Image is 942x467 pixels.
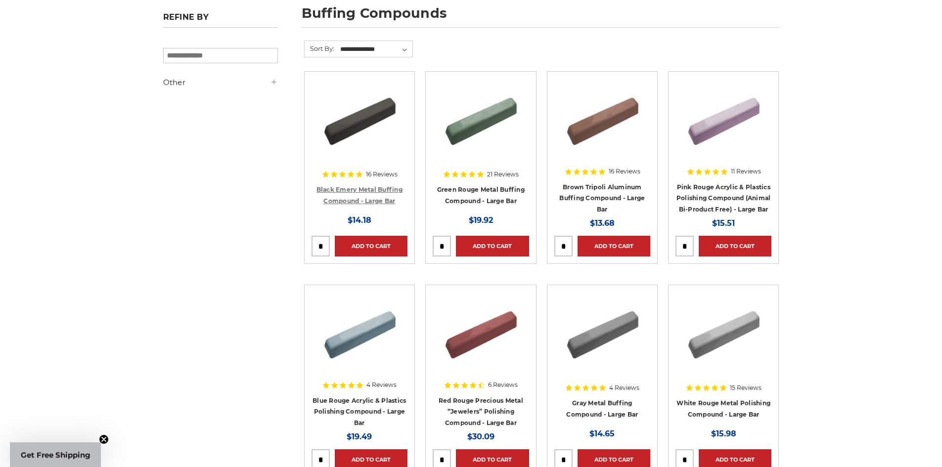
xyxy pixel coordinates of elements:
img: Red Rouge Jewelers Buffing Compound [441,292,520,371]
a: Add to Cart [335,236,407,256]
span: $14.65 [589,429,615,438]
span: $15.51 [712,218,735,228]
span: $14.18 [348,215,371,225]
span: Get Free Shipping [21,450,90,460]
a: Red Rouge Jewelers Buffing Compound [433,292,529,388]
a: Add to Cart [699,236,771,256]
a: White Rouge Buffing Compound [675,292,771,388]
a: Add to Cart [578,236,650,256]
span: $30.09 [467,432,494,441]
a: White Rouge Metal Polishing Compound - Large Bar [676,399,770,418]
a: Black Stainless Steel Buffing Compound [312,79,407,174]
button: Close teaser [99,434,109,444]
img: Blue rouge polishing compound [320,292,399,371]
a: Black Emery Metal Buffing Compound - Large Bar [316,186,403,205]
a: Brown Tripoli Aluminum Buffing Compound [554,79,650,174]
span: 4 Reviews [609,385,639,391]
img: Brown Tripoli Aluminum Buffing Compound [563,79,642,158]
span: $19.92 [469,215,493,225]
img: Green Rouge Aluminum Buffing Compound [441,79,520,158]
a: Pink Plastic Polishing Compound [675,79,771,174]
span: $19.49 [347,432,372,441]
span: $15.98 [711,429,736,438]
label: Sort By: [305,41,334,56]
span: 15 Reviews [730,385,762,391]
img: Gray Buffing Compound [563,292,642,371]
a: Pink Rouge Acrylic & Plastics Polishing Compound (Animal Bi-Product Free) - Large Bar [676,183,771,213]
span: 16 Reviews [366,171,398,177]
img: Pink Plastic Polishing Compound [684,79,763,158]
a: Green Rouge Metal Buffing Compound - Large Bar [437,186,525,205]
h5: Other [163,77,278,88]
a: Gray Metal Buffing Compound - Large Bar [566,399,638,418]
a: Blue rouge polishing compound [312,292,407,388]
a: Gray Buffing Compound [554,292,650,388]
a: Green Rouge Aluminum Buffing Compound [433,79,529,174]
a: Add to Cart [456,236,529,256]
img: White Rouge Buffing Compound [684,292,763,371]
span: 21 Reviews [487,171,519,177]
h1: buffing compounds [302,6,779,28]
a: Brown Tripoli Aluminum Buffing Compound - Large Bar [559,183,645,213]
h5: Refine by [163,12,278,28]
a: Red Rouge Precious Metal “Jewelers” Polishing Compound - Large Bar [439,397,523,426]
a: Blue Rouge Acrylic & Plastics Polishing Compound - Large Bar [313,397,406,426]
img: Black Stainless Steel Buffing Compound [320,79,399,158]
select: Sort By: [339,42,412,57]
div: Get Free ShippingClose teaser [10,442,101,467]
span: $13.68 [590,218,615,228]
